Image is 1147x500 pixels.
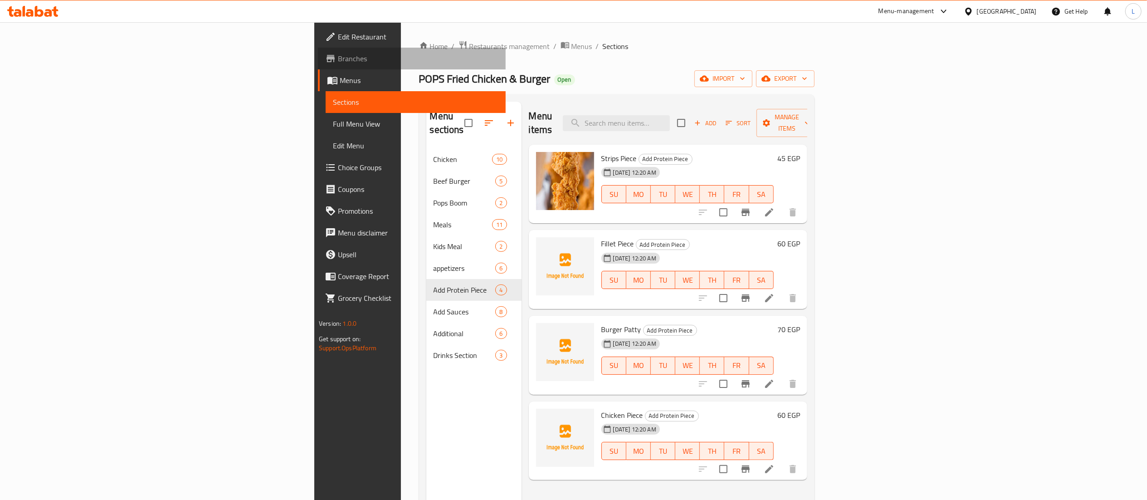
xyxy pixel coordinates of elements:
[703,274,721,287] span: TH
[478,112,500,134] span: Sort sections
[496,351,506,360] span: 3
[714,289,733,308] span: Select to update
[728,274,745,287] span: FR
[318,265,506,287] a: Coverage Report
[318,200,506,222] a: Promotions
[714,203,733,222] span: Select to update
[679,188,696,201] span: WE
[529,109,552,137] h2: Menu items
[728,445,745,458] span: FR
[700,271,724,289] button: TH
[495,350,507,361] div: items
[601,408,643,422] span: Chicken Piece
[644,325,697,336] span: Add Protein Piece
[495,328,507,339] div: items
[318,48,506,69] a: Branches
[679,359,696,372] span: WE
[496,308,506,316] span: 8
[777,323,800,336] h6: 70 EGP
[338,227,498,238] span: Menu disclaimer
[605,359,623,372] span: SU
[333,97,498,108] span: Sections
[434,306,496,317] span: Add Sauces
[645,411,698,421] span: Add Protein Piece
[679,274,696,287] span: WE
[319,333,361,345] span: Get support on:
[753,445,770,458] span: SA
[326,113,506,135] a: Full Menu View
[1132,6,1135,16] span: L
[554,76,575,83] span: Open
[782,287,804,309] button: delete
[459,113,478,132] span: Select all sections
[434,154,493,165] span: Chicken
[691,116,720,130] span: Add item
[643,325,697,336] div: Add Protein Piece
[603,41,629,52] span: Sections
[434,284,496,295] div: Add Protein Piece
[434,263,496,274] span: appetizers
[645,411,699,422] div: Add Protein Piece
[426,235,522,257] div: Kids Meal2
[977,6,1037,16] div: [GEOGRAPHIC_DATA]
[601,323,641,336] span: Burger Patty
[326,135,506,157] a: Edit Menu
[333,118,498,129] span: Full Menu View
[340,75,498,86] span: Menus
[338,293,498,304] span: Grocery Checklist
[630,359,647,372] span: MO
[728,188,745,201] span: FR
[496,199,506,207] span: 2
[675,357,700,375] button: WE
[694,70,752,87] button: import
[724,357,749,375] button: FR
[561,40,592,52] a: Menus
[654,359,672,372] span: TU
[496,242,506,251] span: 2
[679,445,696,458] span: WE
[318,157,506,178] a: Choice Groups
[492,154,507,165] div: items
[426,279,522,301] div: Add Protein Piece4
[675,271,700,289] button: WE
[626,271,651,289] button: MO
[639,154,692,164] span: Add Protein Piece
[675,442,700,460] button: WE
[703,188,721,201] span: TH
[536,237,594,295] img: Fillet Piece
[753,359,770,372] span: SA
[419,69,551,89] span: POPS Fried Chicken & Burger
[626,185,651,203] button: MO
[318,178,506,200] a: Coupons
[703,359,721,372] span: TH
[749,271,774,289] button: SA
[749,185,774,203] button: SA
[434,197,496,208] span: Pops Boom
[426,145,522,370] nav: Menu sections
[536,409,594,467] img: Chicken Piece
[764,378,775,389] a: Edit menu item
[702,73,745,84] span: import
[342,318,356,329] span: 1.0.0
[426,257,522,279] div: appetizers6
[536,152,594,210] img: Strips Piece
[651,185,675,203] button: TU
[691,116,720,130] button: Add
[319,342,376,354] a: Support.OpsPlatform
[338,271,498,282] span: Coverage Report
[636,240,689,250] span: Add Protein Piece
[318,287,506,309] a: Grocery Checklist
[338,249,498,260] span: Upsell
[726,118,751,128] span: Sort
[724,185,749,203] button: FR
[338,162,498,173] span: Choice Groups
[693,118,717,128] span: Add
[749,442,774,460] button: SA
[735,201,757,223] button: Branch-specific-item
[426,344,522,366] div: Drinks Section3
[782,458,804,480] button: delete
[601,185,626,203] button: SU
[654,188,672,201] span: TU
